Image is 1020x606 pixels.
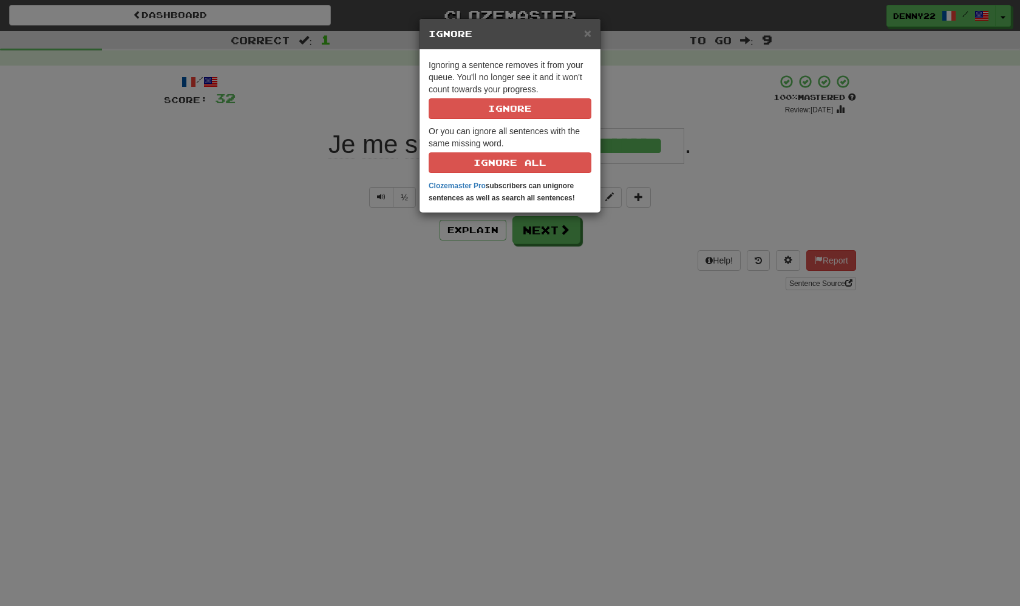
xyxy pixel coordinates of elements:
p: Or you can ignore all sentences with the same missing word. [429,125,591,173]
p: Ignoring a sentence removes it from your queue. You'll no longer see it and it won't count toward... [429,59,591,119]
span: × [584,26,591,40]
h5: Ignore [429,28,591,40]
strong: subscribers can unignore sentences as well as search all sentences! [429,182,575,202]
button: Ignore [429,98,591,119]
button: Ignore All [429,152,591,173]
a: Clozemaster Pro [429,182,486,190]
button: Close [584,27,591,39]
